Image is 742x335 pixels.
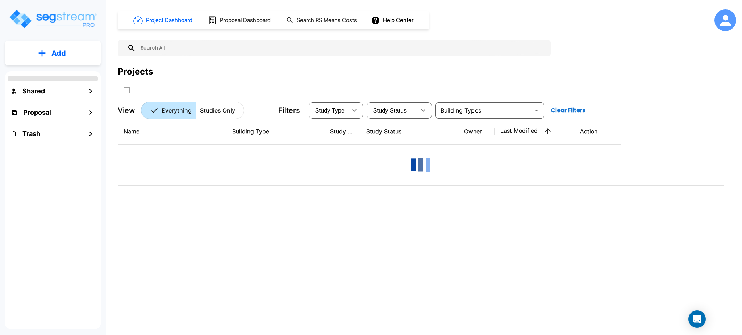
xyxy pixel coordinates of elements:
button: Clear Filters [548,103,588,118]
button: Open [532,105,542,115]
th: Study Type [324,118,360,145]
th: Last Modified [495,118,574,145]
p: Add [51,48,66,59]
p: Studies Only [200,106,235,115]
button: Search RS Means Costs [283,13,361,27]
img: Logo [8,9,97,29]
button: Everything [141,102,196,119]
button: Proposal Dashboard [205,13,275,28]
p: Everything [162,106,192,115]
input: Search All [136,40,547,56]
button: Add [5,43,101,64]
th: Study Status [360,118,458,145]
h1: Proposal Dashboard [220,16,271,25]
h1: Trash [22,129,40,139]
p: Filters [278,105,300,116]
button: SelectAll [120,83,134,97]
div: Projects [118,65,153,78]
span: Study Status [373,107,407,114]
span: Study Type [315,107,345,114]
img: Loading [406,150,435,179]
button: Studies Only [196,102,244,119]
th: Action [574,118,621,145]
h1: Proposal [23,107,51,117]
p: View [118,105,135,116]
h1: Shared [22,86,45,96]
h1: Search RS Means Costs [297,16,357,25]
button: Help Center [370,13,416,27]
div: Platform [141,102,244,119]
div: Open Intercom Messenger [688,310,706,328]
button: Project Dashboard [130,12,196,28]
th: Name [118,118,226,145]
th: Owner [458,118,495,145]
input: Building Types [438,105,530,115]
h1: Project Dashboard [146,16,192,25]
div: Select [368,100,416,120]
th: Building Type [226,118,324,145]
div: Select [310,100,347,120]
